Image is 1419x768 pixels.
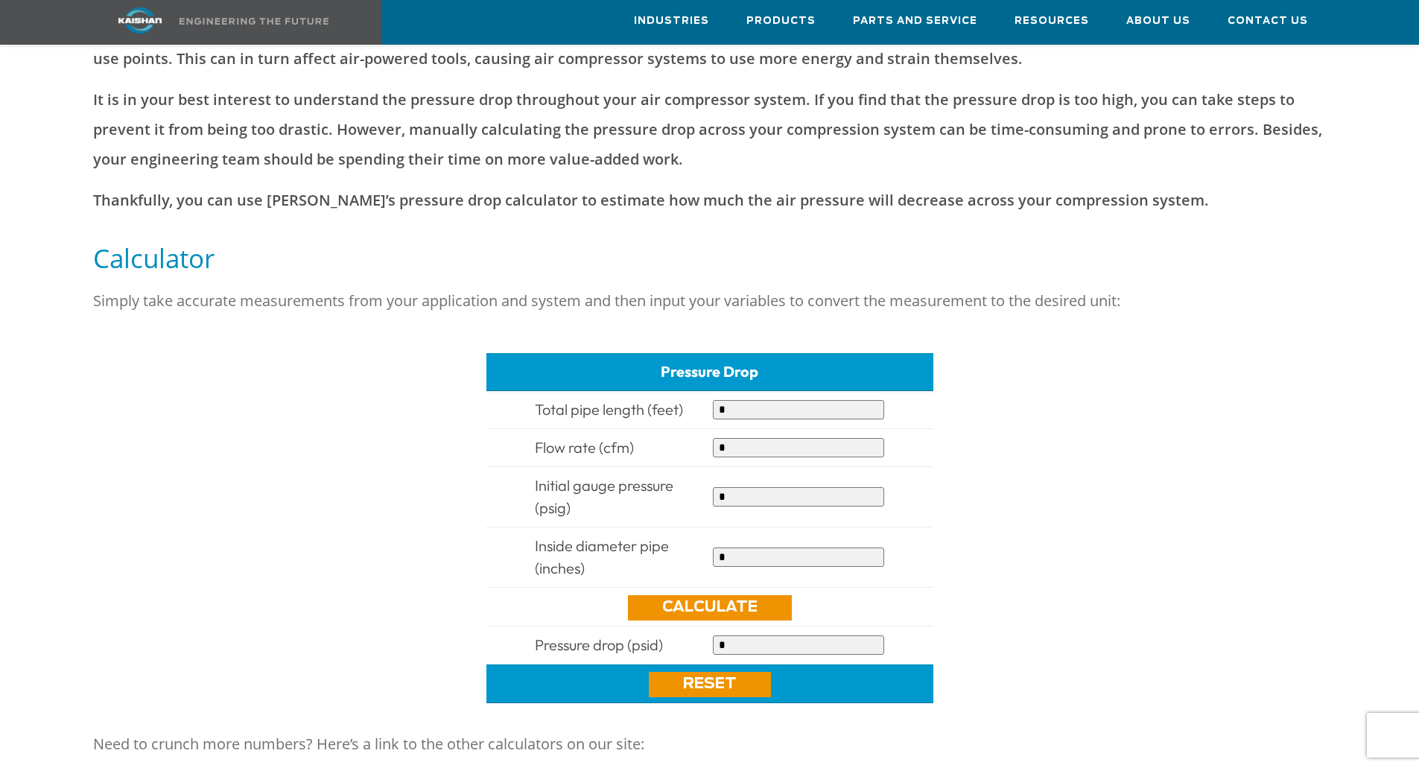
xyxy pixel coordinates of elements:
a: About Us [1126,1,1190,41]
span: Inside diameter pipe (inches) [535,536,669,577]
span: Total pipe length (feet) [535,400,683,419]
span: Contact Us [1228,13,1308,30]
span: Pressure drop (psid) [535,635,663,654]
span: Products [746,13,816,30]
span: Pressure Drop [661,362,758,381]
a: Contact Us [1228,1,1308,41]
img: kaishan logo [84,7,196,34]
span: Initial gauge pressure (psig) [535,476,673,517]
p: Thankfully, you can use [PERSON_NAME]’s pressure drop calculator to estimate how much the air pre... [93,185,1327,215]
img: Engineering the future [180,18,328,25]
span: Industries [634,13,709,30]
span: Flow rate (cfm) [535,438,634,457]
span: About Us [1126,13,1190,30]
a: Products [746,1,816,41]
a: Reset [649,672,771,697]
a: Resources [1015,1,1089,41]
span: Resources [1015,13,1089,30]
p: Simply take accurate measurements from your application and system and then input your variables ... [93,286,1327,316]
a: Calculate [628,595,792,621]
h5: Calculator [93,241,1327,275]
span: Parts and Service [853,13,977,30]
p: It is in your best interest to understand the pressure drop throughout your air compressor system... [93,85,1327,174]
a: Parts and Service [853,1,977,41]
p: Need to crunch more numbers? Here’s a link to the other calculators on our site: [93,729,1327,759]
a: Industries [634,1,709,41]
